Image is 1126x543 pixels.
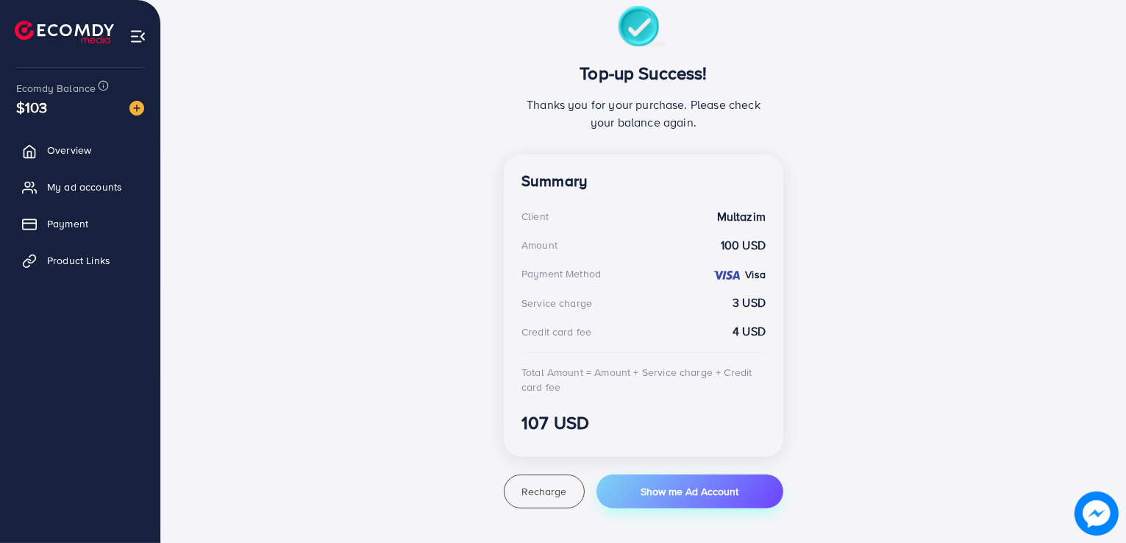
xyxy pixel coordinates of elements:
h3: 107 USD [521,412,766,433]
span: $103 [15,95,49,121]
img: image [129,101,144,116]
img: logo [15,21,114,43]
a: Payment [11,209,149,238]
a: Product Links [11,246,149,275]
span: Ecomdy Balance [16,81,96,96]
h3: Top-up Success! [521,63,766,84]
div: Payment Method [521,266,601,281]
img: success [618,6,670,51]
strong: 3 USD [733,294,766,311]
div: Amount [521,238,557,252]
span: Recharge [521,484,566,499]
div: Client [521,209,549,224]
div: Service charge [521,296,592,310]
img: credit [712,269,741,281]
h4: Summary [521,172,766,191]
span: My ad accounts [47,180,122,194]
p: Thanks you for your purchase. Please check your balance again. [521,96,766,131]
span: Product Links [47,253,110,268]
a: My ad accounts [11,172,149,202]
a: Overview [11,135,149,165]
button: Show me Ad Account [596,475,783,508]
strong: 4 USD [733,323,766,340]
div: Total Amount = Amount + Service charge + Credit card fee [521,365,766,395]
button: Recharge [504,475,585,508]
div: Credit card fee [521,324,591,339]
span: Payment [47,216,88,231]
strong: 100 USD [721,237,766,254]
img: image [1078,495,1114,531]
strong: Multazim [717,208,766,225]
span: Overview [47,143,91,157]
strong: Visa [745,267,766,282]
span: Show me Ad Account [641,484,738,499]
img: menu [129,28,146,45]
